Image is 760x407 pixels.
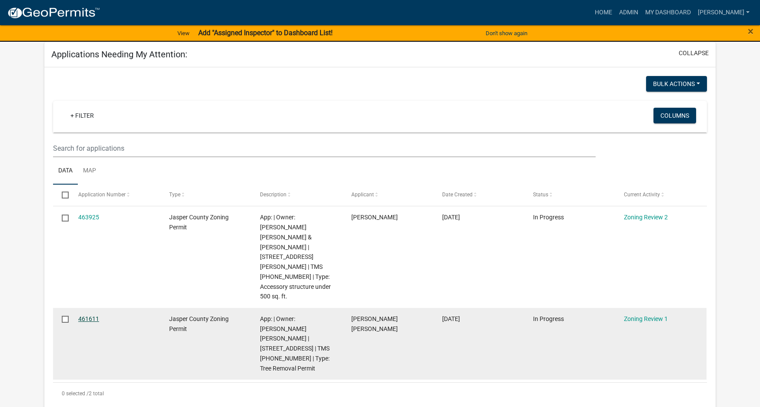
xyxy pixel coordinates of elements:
span: Description [260,192,287,198]
a: 461611 [78,315,99,322]
datatable-header-cell: Type [161,185,252,205]
span: App: | Owner: AGUADO GENRRY GARCIA & LIZETH | 405 SLATER OAKS RD | TMS 059-02-00-021 | Type: Acce... [260,214,331,300]
datatable-header-cell: Applicant [343,185,433,205]
button: Don't show again [482,26,531,40]
datatable-header-cell: Select [53,185,70,205]
a: + Filter [63,108,101,123]
strong: Add "Assigned Inspector" to Dashboard List! [198,29,333,37]
a: Zoning Review 2 [624,214,668,221]
span: Genrry García aguado [351,214,398,221]
a: Data [53,157,78,185]
span: Date Created [442,192,473,198]
input: Search for applications [53,139,596,157]
span: JUAN JOSE PENA RIVAS [351,315,398,332]
button: Close [748,26,753,36]
span: Jasper County Zoning Permit [169,315,229,332]
datatable-header-cell: Description [252,185,343,205]
button: collapse [679,49,709,58]
span: In Progress [533,214,564,221]
a: [PERSON_NAME] [694,4,753,21]
datatable-header-cell: Status [525,185,616,205]
div: 2 total [53,383,707,404]
span: Current Activity [624,192,660,198]
span: Status [533,192,548,198]
span: 08/09/2025 [442,315,460,322]
a: Zoning Review 1 [624,315,668,322]
span: 0 selected / [62,390,89,397]
a: 463925 [78,214,99,221]
span: Applicant [351,192,374,198]
datatable-header-cell: Current Activity [616,185,707,205]
button: Bulk Actions [646,76,707,92]
span: × [748,25,753,37]
a: Home [591,4,616,21]
datatable-header-cell: Date Created [434,185,525,205]
span: Jasper County Zoning Permit [169,214,229,231]
span: 08/14/2025 [442,214,460,221]
span: Application Number [78,192,126,198]
span: In Progress [533,315,564,322]
span: Type [169,192,180,198]
datatable-header-cell: Application Number [70,185,161,205]
a: Map [78,157,101,185]
span: App: | Owner: RIVAS JUAN JOSE PENA | 2105 calf pen bay rd | TMS 020-00-03-086 | Type: Tree Remova... [260,315,330,372]
a: Admin [616,4,642,21]
h5: Applications Needing My Attention: [51,49,187,60]
a: My Dashboard [642,4,694,21]
a: View [174,26,193,40]
button: Columns [653,108,696,123]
